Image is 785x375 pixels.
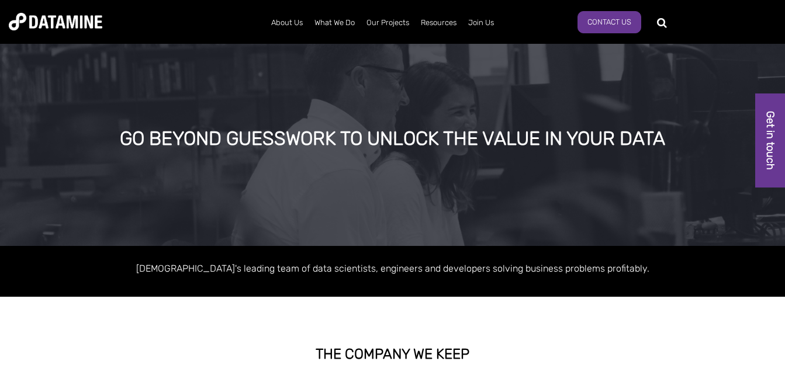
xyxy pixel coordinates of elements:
div: GO BEYOND GUESSWORK TO UNLOCK THE VALUE IN YOUR DATA [94,129,691,150]
a: Join Us [462,8,500,38]
img: Datamine [9,13,102,30]
a: Get in touch [755,93,785,187]
a: Contact Us [577,11,641,33]
p: [DEMOGRAPHIC_DATA]'s leading team of data scientists, engineers and developers solving business p... [60,261,726,276]
strong: THE COMPANY WE KEEP [316,346,469,362]
a: Our Projects [361,8,415,38]
a: Resources [415,8,462,38]
a: What We Do [309,8,361,38]
a: About Us [265,8,309,38]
